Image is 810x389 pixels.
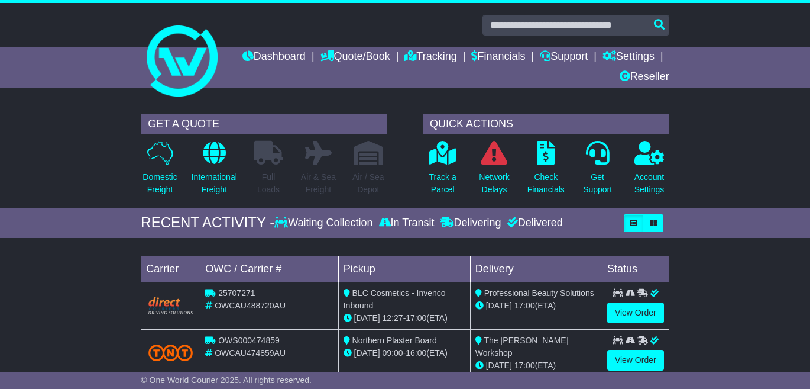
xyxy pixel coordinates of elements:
[215,348,286,358] span: OWCAU474859AU
[148,345,193,361] img: TNT_Domestic.png
[141,114,387,134] div: GET A QUOTE
[620,67,669,88] a: Reseller
[218,336,280,345] span: OWS000474859
[352,336,437,345] span: Northern Plaster Board
[471,47,525,67] a: Financials
[274,217,375,230] div: Waiting Collection
[242,47,306,67] a: Dashboard
[423,114,669,134] div: QUICK ACTIONS
[540,47,588,67] a: Support
[344,312,465,324] div: - (ETA)
[406,348,426,358] span: 16:00
[514,361,535,370] span: 17:00
[215,301,286,310] span: OWCAU488720AU
[141,214,274,232] div: RECENT ACTIVITY -
[344,347,465,359] div: - (ETA)
[383,348,403,358] span: 09:00
[486,301,512,310] span: [DATE]
[352,171,384,196] p: Air / Sea Depot
[583,171,612,196] p: Get Support
[320,47,390,67] a: Quote/Book
[383,313,403,323] span: 12:27
[582,140,613,202] a: GetSupport
[634,171,665,196] p: Account Settings
[354,348,380,358] span: [DATE]
[141,256,200,282] td: Carrier
[429,171,456,196] p: Track a Parcel
[602,256,669,282] td: Status
[338,256,470,282] td: Pickup
[527,171,565,196] p: Check Financials
[404,47,456,67] a: Tracking
[301,171,336,196] p: Air & Sea Freight
[142,171,177,196] p: Domestic Freight
[514,301,535,310] span: 17:00
[200,256,338,282] td: OWC / Carrier #
[192,171,237,196] p: International Freight
[479,171,509,196] p: Network Delays
[142,140,177,202] a: DomesticFreight
[429,140,457,202] a: Track aParcel
[504,217,563,230] div: Delivered
[344,288,446,310] span: BLC Cosmetics - Invenco Inbound
[141,375,312,385] span: © One World Courier 2025. All rights reserved.
[484,288,594,298] span: Professional Beauty Solutions
[475,359,597,372] div: (ETA)
[354,313,380,323] span: [DATE]
[527,140,565,202] a: CheckFinancials
[475,300,597,312] div: (ETA)
[607,350,664,371] a: View Order
[475,336,569,358] span: The [PERSON_NAME] Workshop
[191,140,238,202] a: InternationalFreight
[470,256,602,282] td: Delivery
[607,303,664,323] a: View Order
[376,217,438,230] div: In Transit
[254,171,283,196] p: Full Loads
[218,288,255,298] span: 25707271
[486,361,512,370] span: [DATE]
[634,140,665,202] a: AccountSettings
[438,217,504,230] div: Delivering
[602,47,655,67] a: Settings
[406,313,426,323] span: 17:00
[148,297,193,314] img: Direct.png
[478,140,510,202] a: NetworkDelays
